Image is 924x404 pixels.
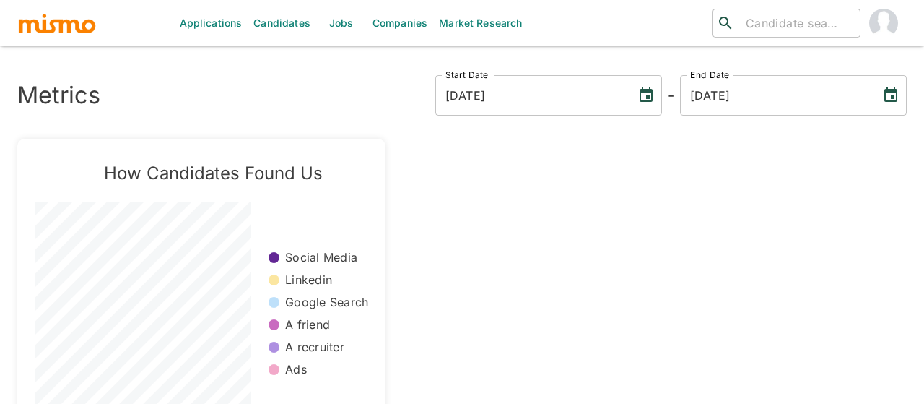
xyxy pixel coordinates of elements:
[668,84,674,107] h6: -
[285,294,368,311] p: Google Search
[285,339,344,356] p: A recruiter
[632,81,661,110] button: Choose date, selected date is Aug 27, 2022
[17,82,100,109] h3: Metrics
[17,12,97,34] img: logo
[869,9,898,38] img: Maia Reyes
[285,272,332,288] p: Linkedin
[740,13,854,33] input: Candidate search
[680,75,871,116] input: MM/DD/YYYY
[435,75,626,116] input: MM/DD/YYYY
[285,317,330,333] p: A friend
[690,69,729,81] label: End Date
[445,69,489,81] label: Start Date
[58,162,368,185] h5: How Candidates Found Us
[285,361,307,378] p: Ads
[285,249,357,266] p: Social Media
[876,81,905,110] button: Choose date, selected date is Aug 27, 2025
